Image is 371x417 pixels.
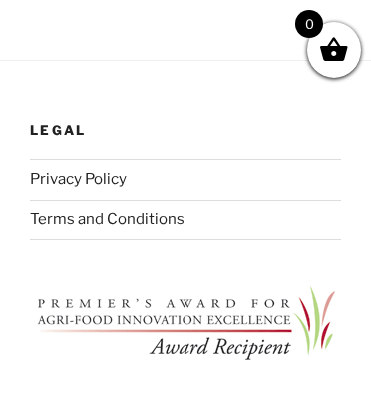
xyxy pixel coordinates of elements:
span: 0 [295,10,323,38]
nav: Legal [30,159,341,241]
a: Terms and Conditions [30,210,185,228]
a: Privacy Policy [30,170,127,188]
h2: Legal [30,121,341,139]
